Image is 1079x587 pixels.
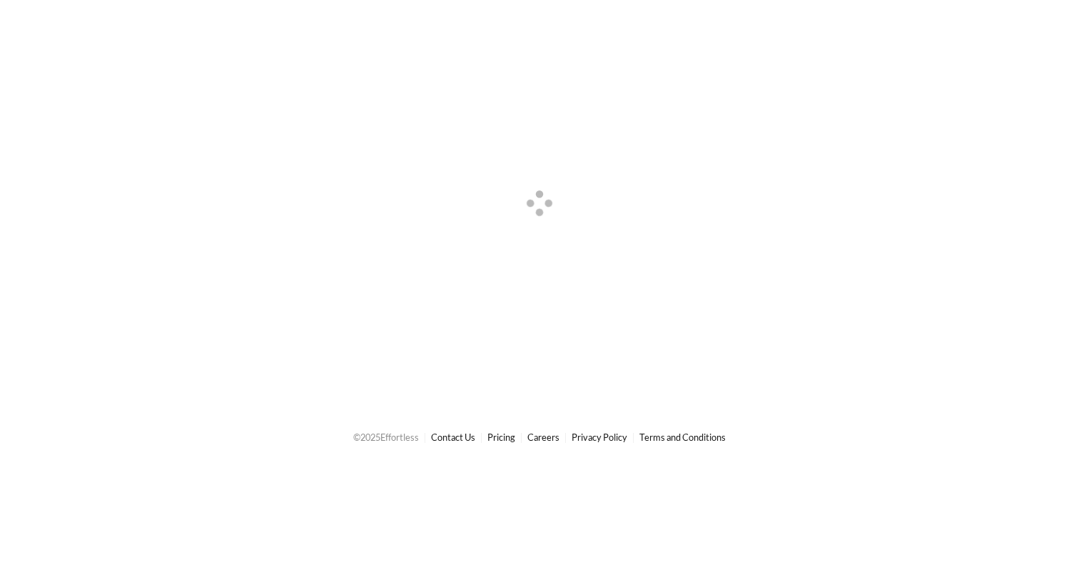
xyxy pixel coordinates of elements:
[639,432,726,443] a: Terms and Conditions
[572,432,627,443] a: Privacy Policy
[353,432,419,443] span: © 2025 Effortless
[431,432,475,443] a: Contact Us
[487,432,515,443] a: Pricing
[527,432,559,443] a: Careers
